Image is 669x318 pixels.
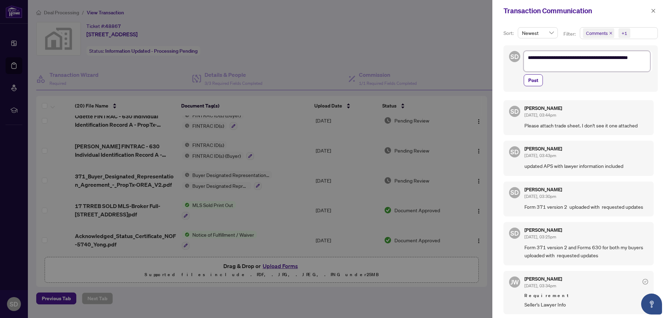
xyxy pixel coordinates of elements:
h5: [PERSON_NAME] [524,276,562,281]
span: SD [510,106,519,116]
span: [DATE], 03:44pm [524,112,556,118]
span: Form 371 version 2 uploaded with requested updates [524,203,648,211]
span: updated APS with lawyer information included [524,162,648,170]
div: Transaction Communication [503,6,649,16]
h5: [PERSON_NAME] [524,187,562,192]
span: close [609,31,613,35]
span: Post [528,75,538,86]
h5: [PERSON_NAME] [524,228,562,232]
div: +1 [622,30,627,37]
span: SD [510,147,519,157]
span: [DATE], 03:34pm [524,283,556,288]
button: Open asap [641,294,662,315]
span: SD [510,228,519,238]
span: Requirement [524,292,648,299]
p: Sort: [503,29,515,37]
span: check-circle [643,279,648,284]
span: Please attach trade sheet. I don't see it one attached [524,121,648,130]
span: Newest [522,28,554,38]
span: JW [510,277,519,287]
span: [DATE], 03:25pm [524,234,556,239]
span: Comments [586,30,608,37]
button: Post [524,74,543,86]
p: Filter: [563,30,577,38]
span: Comments [583,28,614,38]
span: [DATE], 03:30pm [524,194,556,199]
span: SD [510,187,519,197]
span: [DATE], 03:43pm [524,153,556,158]
span: close [651,8,656,13]
h5: [PERSON_NAME] [524,106,562,111]
h5: [PERSON_NAME] [524,146,562,151]
span: SD [510,52,519,61]
span: Seller's Lawyer Info [524,301,648,309]
span: Form 371 version 2 and Forms 630 for both my buyers uploaded with requested updates [524,243,648,260]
